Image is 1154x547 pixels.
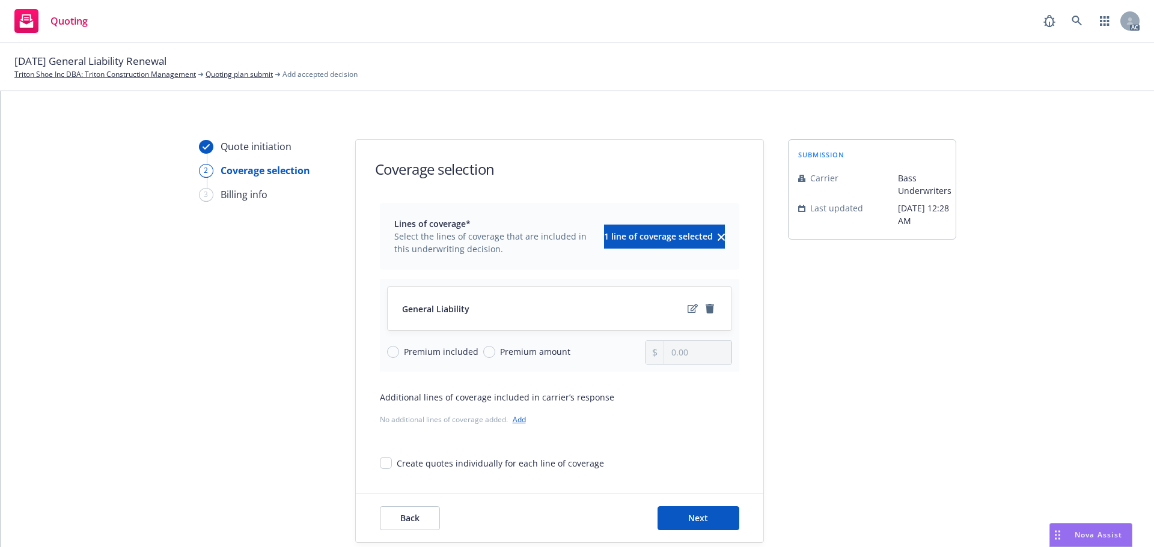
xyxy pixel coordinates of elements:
input: Premium included [387,346,399,358]
span: Select the lines of coverage that are included in this underwriting decision. [394,230,597,255]
div: Drag to move [1050,524,1065,546]
div: Additional lines of coverage included in carrier’s response [380,391,739,403]
span: Last updated [810,202,863,214]
div: Coverage selection [221,163,310,178]
div: 2 [199,164,213,178]
div: No additional lines of coverage added. [380,413,739,426]
a: Quoting [10,4,93,38]
h1: Coverage selection [375,159,495,179]
button: Back [380,506,440,530]
span: Lines of coverage* [394,217,597,230]
span: General Liability [402,303,469,315]
span: 1 line of coverage selected [604,231,713,242]
input: 0.00 [664,341,731,364]
span: Premium included [404,345,478,358]
span: submission [798,150,844,160]
span: [DATE] 12:28 AM [898,202,951,227]
span: Bass Underwriters [898,172,951,197]
a: Quoting plan submit [206,69,273,80]
div: Create quotes individually for each line of coverage [397,457,604,470]
a: Triton Shoe Inc DBA: Triton Construction Management [14,69,196,80]
span: Back [400,512,420,524]
span: Quoting [50,16,88,26]
a: remove [703,301,717,316]
span: Carrier [810,172,838,184]
div: Billing info [221,187,267,202]
span: Premium amount [500,345,570,358]
a: Add [513,414,526,425]
a: edit [686,301,700,316]
button: 1 line of coverage selectedclear selection [604,225,725,249]
span: Add accepted decision [282,69,358,80]
a: Switch app [1093,9,1117,33]
a: Search [1065,9,1089,33]
span: Next [688,512,708,524]
span: [DATE] General Liability Renewal [14,53,166,69]
svg: clear selection [718,234,725,241]
div: Quote initiation [221,139,292,154]
a: Report a Bug [1037,9,1061,33]
span: Nova Assist [1075,530,1122,540]
button: Nova Assist [1049,523,1132,547]
div: 3 [199,188,213,202]
input: Premium amount [483,346,495,358]
button: Next [658,506,739,530]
